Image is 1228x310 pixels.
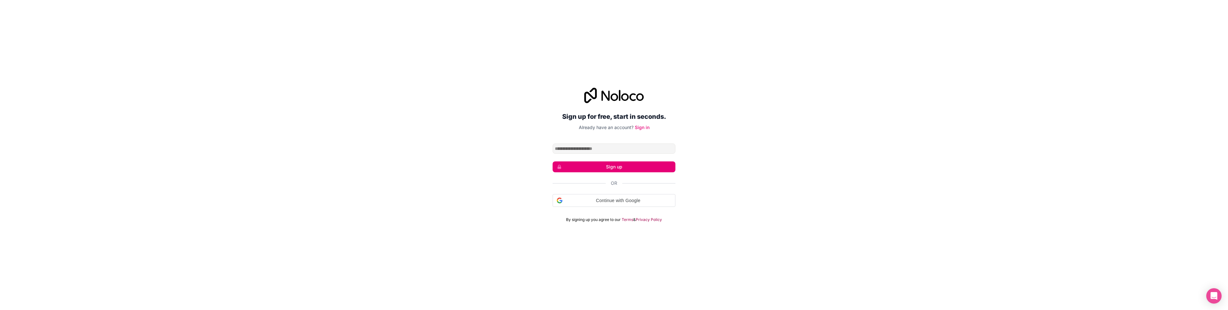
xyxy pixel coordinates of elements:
h2: Sign up for free, start in seconds. [553,111,675,122]
span: Continue with Google [565,197,671,204]
button: Sign up [553,161,675,172]
div: Continue with Google [553,194,675,207]
span: & [633,217,636,222]
span: Or [611,180,617,186]
span: Already have an account? [579,125,634,130]
div: Open Intercom Messenger [1206,288,1222,304]
a: Sign in [635,125,649,130]
span: By signing up you agree to our [566,217,621,222]
input: Email address [553,143,675,154]
a: Privacy Policy [636,217,662,222]
a: Terms [622,217,633,222]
